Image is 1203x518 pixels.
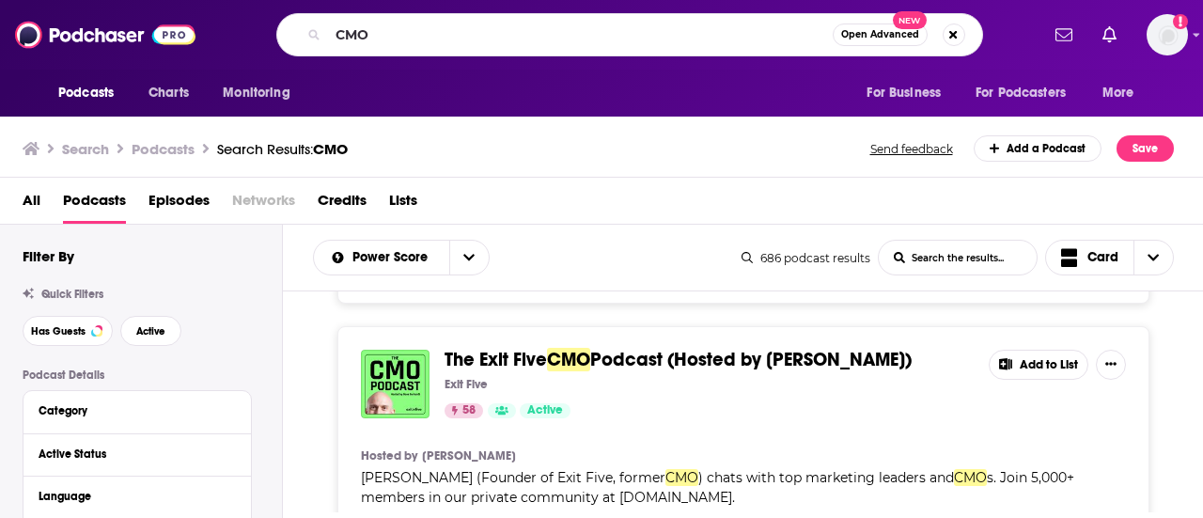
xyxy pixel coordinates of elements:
span: Quick Filters [41,288,103,301]
span: CMO [313,140,348,158]
span: For Business [867,80,941,106]
a: [PERSON_NAME] [422,448,516,463]
span: Active [527,401,563,420]
span: Logged in as BerkMarc [1147,14,1188,55]
button: open menu [210,75,314,111]
h4: Hosted by [361,448,417,463]
span: For Podcasters [976,80,1066,106]
img: The Exit Five CMO Podcast (Hosted by Dave Gerhardt) [361,350,430,418]
span: Active [136,326,165,337]
button: Add to List [989,350,1088,380]
a: The Exit FiveCMOPodcast (Hosted by [PERSON_NAME]) [445,350,912,370]
span: [PERSON_NAME] (Founder of Exit Five, former [361,469,665,486]
button: Language [39,484,236,508]
h2: Filter By [23,247,74,265]
button: Open AdvancedNew [833,24,928,46]
button: open menu [1089,75,1158,111]
button: Show More Button [1096,350,1126,380]
a: Podcasts [63,185,126,224]
span: CMO [547,348,590,371]
a: Active [520,403,570,418]
span: Networks [232,185,295,224]
button: open menu [45,75,138,111]
span: Card [1087,251,1118,264]
h3: Podcasts [132,140,195,158]
button: Choose View [1045,240,1175,275]
div: Search podcasts, credits, & more... [276,13,983,56]
p: Exit Five [445,377,488,392]
span: ) chats with top marketing leaders and [698,469,954,486]
span: Power Score [352,251,434,264]
div: Language [39,490,224,503]
button: Send feedback [865,141,959,157]
span: Podcast (Hosted by [PERSON_NAME]) [590,348,912,371]
a: Lists [389,185,417,224]
button: open menu [314,251,449,264]
span: New [893,11,927,29]
a: Search Results:CMO [217,140,348,158]
button: Active Status [39,442,236,465]
a: Show notifications dropdown [1048,19,1080,51]
span: More [1102,80,1134,106]
span: Charts [148,80,189,106]
a: All [23,185,40,224]
span: Has Guests [31,326,86,337]
a: 58 [445,403,483,418]
span: Monitoring [223,80,289,106]
button: Save [1117,135,1174,162]
span: s. Join 5,000+ members in our private community at [DOMAIN_NAME]. [361,469,1074,506]
img: Podchaser - Follow, Share and Rate Podcasts [15,17,195,53]
span: Open Advanced [841,30,919,39]
button: open menu [963,75,1093,111]
img: User Profile [1147,14,1188,55]
a: Episodes [148,185,210,224]
button: Active [120,316,181,346]
span: CMO [665,469,698,486]
span: The Exit Five [445,348,547,371]
svg: Add a profile image [1173,14,1188,29]
div: Search Results: [217,140,348,158]
button: open menu [449,241,489,275]
button: Category [39,399,236,422]
input: Search podcasts, credits, & more... [328,20,833,50]
button: Has Guests [23,316,113,346]
a: Add a Podcast [974,135,1102,162]
button: open menu [853,75,964,111]
p: Podcast Details [23,369,252,382]
div: Category [39,404,224,417]
div: 686 podcast results [742,251,870,265]
a: Charts [136,75,200,111]
a: Credits [318,185,367,224]
span: Podcasts [58,80,114,106]
h3: Search [62,140,109,158]
button: Show profile menu [1147,14,1188,55]
h2: Choose List sort [313,240,490,275]
a: Show notifications dropdown [1095,19,1124,51]
div: Active Status [39,447,224,461]
span: CMO [954,469,987,486]
span: 58 [462,401,476,420]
